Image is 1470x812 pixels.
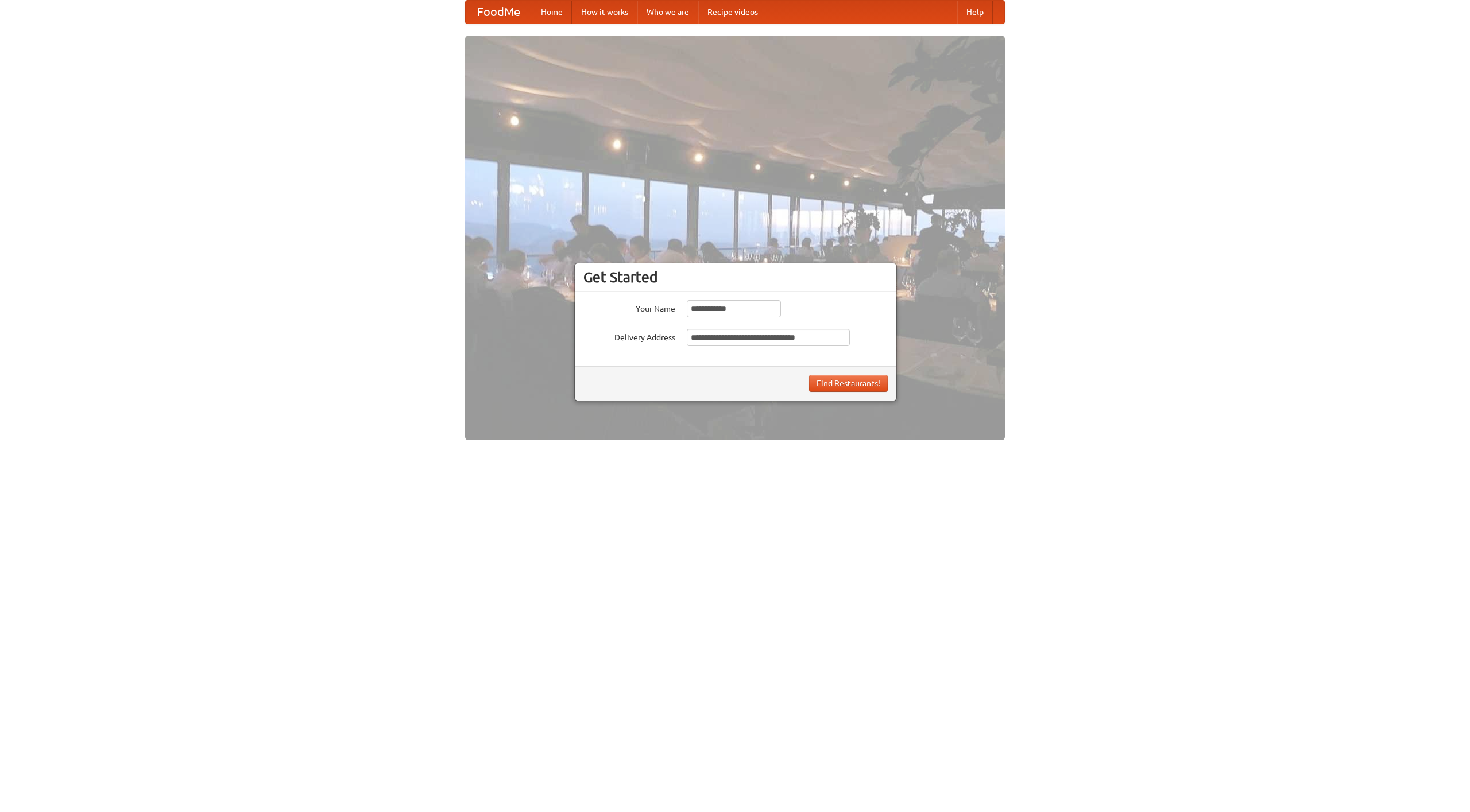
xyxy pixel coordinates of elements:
label: Delivery Address [583,329,675,343]
a: Recipe videos [698,1,767,24]
a: Help [957,1,993,24]
a: Who we are [637,1,698,24]
a: Home [532,1,572,24]
a: How it works [572,1,637,24]
a: FoodMe [466,1,532,24]
button: Find Restaurants! [809,375,888,392]
h3: Get Started [583,269,888,286]
label: Your Name [583,300,675,314]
